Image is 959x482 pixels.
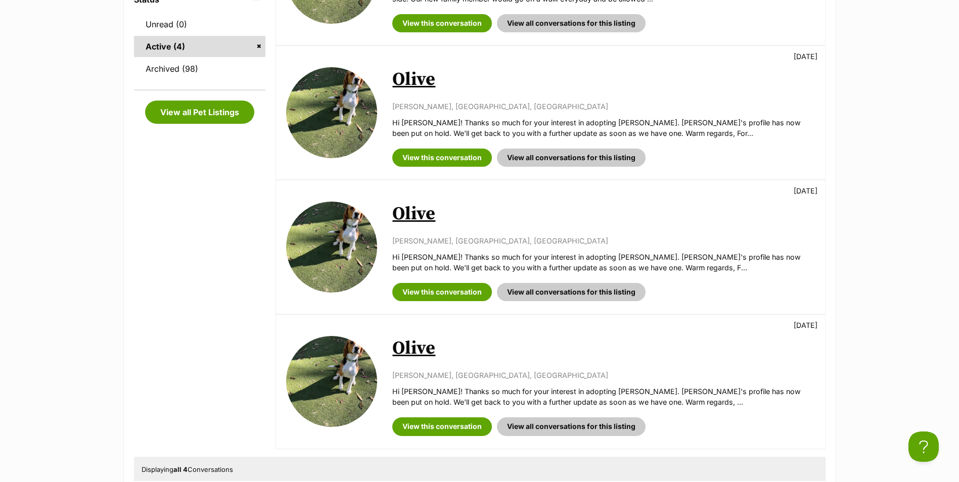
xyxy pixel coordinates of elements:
[392,14,492,32] a: View this conversation
[794,51,817,62] p: [DATE]
[392,417,492,436] a: View this conversation
[908,431,939,462] iframe: Help Scout Beacon - Open
[497,283,646,301] a: View all conversations for this listing
[392,203,435,225] a: Olive
[145,101,254,124] a: View all Pet Listings
[392,117,814,139] p: Hi [PERSON_NAME]! Thanks so much for your interest in adopting [PERSON_NAME]. [PERSON_NAME]'s pro...
[497,149,646,167] a: View all conversations for this listing
[794,320,817,330] p: [DATE]
[392,370,814,380] p: [PERSON_NAME], [GEOGRAPHIC_DATA], [GEOGRAPHIC_DATA]
[392,101,814,112] p: [PERSON_NAME], [GEOGRAPHIC_DATA], [GEOGRAPHIC_DATA]
[392,149,492,167] a: View this conversation
[286,202,377,293] img: Olive
[134,58,266,79] a: Archived (98)
[134,36,266,57] a: Active (4)
[392,68,435,91] a: Olive
[392,252,814,273] p: Hi [PERSON_NAME]! Thanks so much for your interest in adopting [PERSON_NAME]. [PERSON_NAME]'s pro...
[497,417,646,436] a: View all conversations for this listing
[173,465,188,473] strong: all 4
[392,283,492,301] a: View this conversation
[392,337,435,360] a: Olive
[286,67,377,158] img: Olive
[142,465,233,473] span: Displaying Conversations
[794,185,817,196] p: [DATE]
[134,14,266,35] a: Unread (0)
[286,336,377,427] img: Olive
[497,14,646,32] a: View all conversations for this listing
[392,386,814,408] p: Hi [PERSON_NAME]! Thanks so much for your interest in adopting [PERSON_NAME]. [PERSON_NAME]'s pro...
[392,235,814,246] p: [PERSON_NAME], [GEOGRAPHIC_DATA], [GEOGRAPHIC_DATA]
